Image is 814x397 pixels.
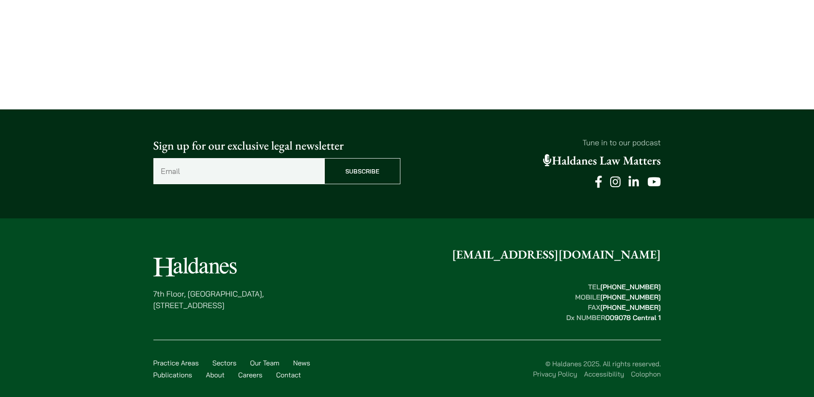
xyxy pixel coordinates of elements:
a: Colophon [631,370,661,378]
p: 7th Floor, [GEOGRAPHIC_DATA], [STREET_ADDRESS] [153,288,264,311]
a: Practice Areas [153,359,199,367]
p: Sign up for our exclusive legal newsletter [153,137,400,155]
input: Email [153,158,324,184]
input: Subscribe [324,158,400,184]
mark: [PHONE_NUMBER] [600,303,661,312]
mark: [PHONE_NUMBER] [600,293,661,301]
mark: 009078 Central 1 [605,313,661,322]
a: About [206,371,225,379]
p: Tune in to our podcast [414,137,661,148]
a: Publications [153,371,192,379]
div: © Haldanes 2025. All rights reserved. [323,359,661,379]
img: Logo of Haldanes [153,257,237,276]
a: [EMAIL_ADDRESS][DOMAIN_NAME] [452,247,661,262]
a: Our Team [250,359,279,367]
a: Careers [238,371,263,379]
a: Privacy Policy [533,370,577,378]
mark: [PHONE_NUMBER] [600,282,661,291]
a: Haldanes Law Matters [543,153,661,168]
a: Contact [276,371,301,379]
a: Accessibility [584,370,624,378]
a: Sectors [212,359,236,367]
a: News [293,359,310,367]
strong: TEL MOBILE FAX Dx NUMBER [566,282,661,322]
